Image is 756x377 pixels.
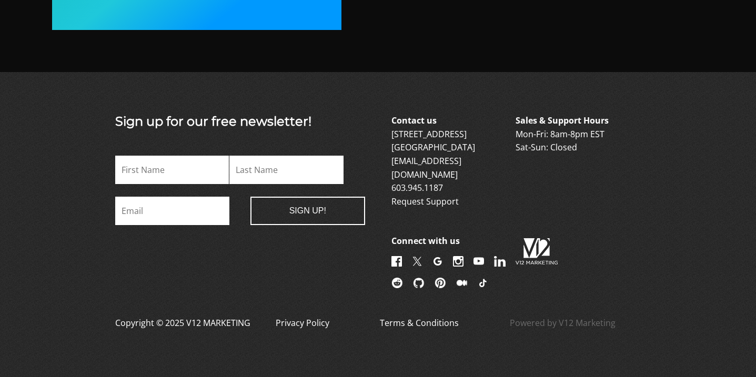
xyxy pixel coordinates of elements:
[516,114,638,155] p: Mon-Fri: 8am-8pm EST Sat-Sun: Closed
[456,278,468,288] img: Medium
[276,317,329,342] a: Privacy Policy
[412,256,422,267] img: X
[115,156,229,184] input: First Name
[473,256,484,267] img: YouTube
[115,317,250,342] p: Copyright © 2025 V12 MARKETING
[391,196,459,207] a: Request Support
[413,278,425,288] img: Github
[391,115,437,126] b: Contact us
[703,327,756,377] iframe: Chat Widget
[380,317,459,342] a: Terms & Conditions
[115,114,365,129] h3: Sign up for our free newsletter!
[435,278,446,288] img: Pinterest
[391,128,475,154] a: [STREET_ADDRESS][GEOGRAPHIC_DATA]
[391,155,461,180] a: [EMAIL_ADDRESS][DOMAIN_NAME]
[494,256,506,267] img: LinkedIn
[432,256,443,267] img: Google+
[453,256,463,267] img: Instagram
[516,115,609,126] b: Sales & Support Hours
[516,235,558,268] img: V12FOOTER.png
[229,156,344,184] input: Last Name
[391,278,403,288] img: Reddit
[250,197,365,225] input: Sign Up!
[391,256,402,267] img: Facebook
[391,182,443,193] a: 603.945.1187
[478,278,488,288] img: TikTok
[510,317,616,342] a: Powered by V12 Marketing
[115,197,230,225] input: Email
[391,235,460,247] b: Connect with us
